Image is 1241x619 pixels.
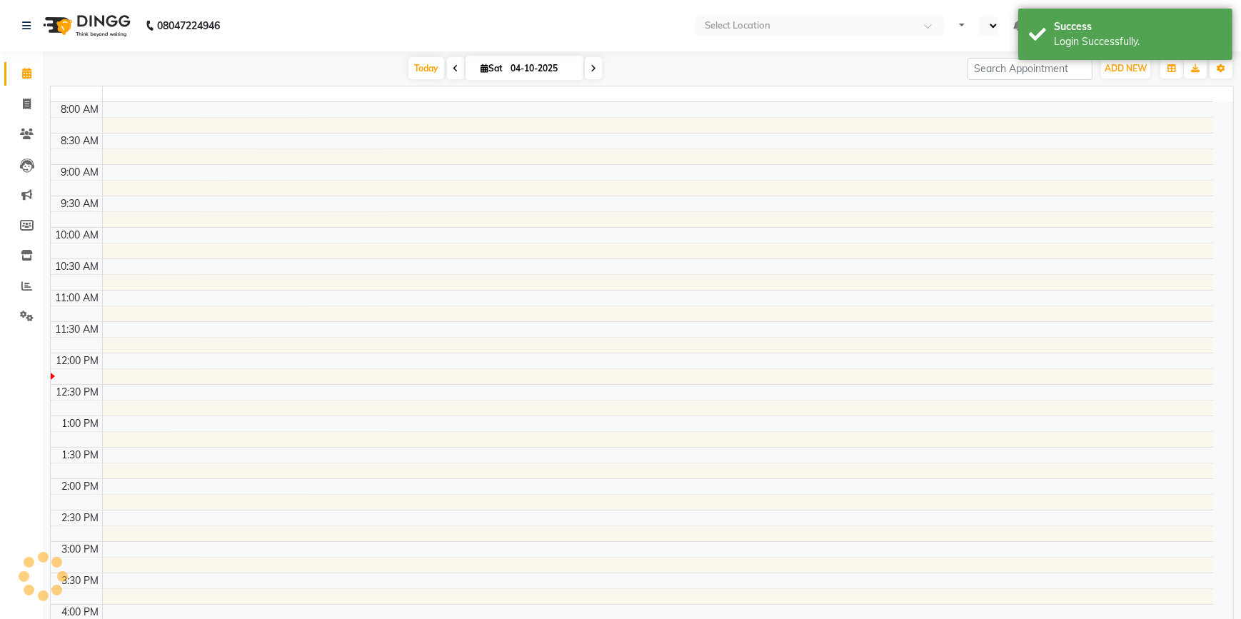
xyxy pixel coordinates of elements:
span: Sat [477,63,506,74]
div: Success [1054,19,1222,34]
div: 8:30 AM [59,134,102,149]
div: 10:30 AM [53,259,102,274]
div: 3:30 PM [59,573,102,588]
div: 2:30 PM [59,510,102,525]
div: 9:00 AM [59,165,102,180]
input: 2025-10-04 [506,58,578,79]
div: 10:00 AM [53,228,102,243]
span: Today [408,57,444,79]
div: 12:00 PM [54,353,102,368]
b: 08047224946 [157,6,220,46]
div: 8:00 AM [59,102,102,117]
div: 11:30 AM [53,322,102,337]
span: ADD NEW [1105,63,1147,74]
div: 1:30 PM [59,448,102,463]
img: logo [36,6,134,46]
div: 3:00 PM [59,542,102,557]
div: 9:30 AM [59,196,102,211]
div: Select Location [705,19,770,33]
div: 2:00 PM [59,479,102,494]
div: Login Successfully. [1054,34,1222,49]
button: ADD NEW [1101,59,1150,79]
div: 11:00 AM [53,291,102,306]
div: 1:00 PM [59,416,102,431]
div: 12:30 PM [54,385,102,400]
input: Search Appointment [968,58,1092,80]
